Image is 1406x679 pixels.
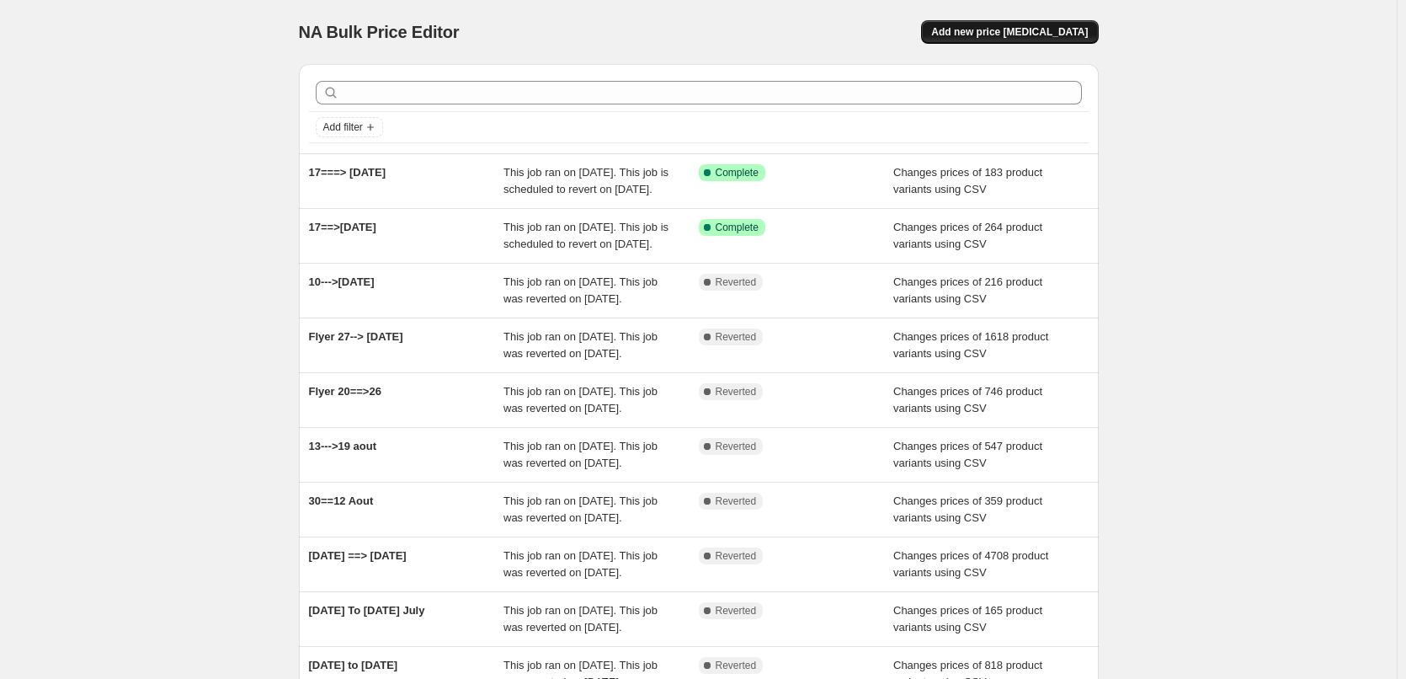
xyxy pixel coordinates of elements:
[503,330,658,360] span: This job ran on [DATE]. This job was reverted on [DATE].
[716,221,759,234] span: Complete
[309,549,407,562] span: [DATE] ==> [DATE]
[716,275,757,289] span: Reverted
[309,221,376,233] span: 17==>[DATE]
[893,221,1042,250] span: Changes prices of 264 product variants using CSV
[503,166,668,195] span: This job ran on [DATE]. This job is scheduled to revert on [DATE].
[503,440,658,469] span: This job ran on [DATE]. This job was reverted on [DATE].
[503,604,658,634] span: This job ran on [DATE]. This job was reverted on [DATE].
[716,549,757,563] span: Reverted
[323,120,363,134] span: Add filter
[893,166,1042,195] span: Changes prices of 183 product variants using CSV
[921,20,1098,44] button: Add new price [MEDICAL_DATA]
[309,495,374,507] span: 30==12 Aout
[503,275,658,305] span: This job ran on [DATE]. This job was reverted on [DATE].
[893,385,1042,414] span: Changes prices of 746 product variants using CSV
[893,330,1048,360] span: Changes prices of 1618 product variants using CSV
[716,659,757,672] span: Reverted
[931,25,1088,39] span: Add new price [MEDICAL_DATA]
[893,275,1042,305] span: Changes prices of 216 product variants using CSV
[299,23,460,41] span: NA Bulk Price Editor
[309,440,377,452] span: 13--->19 aout
[716,440,757,453] span: Reverted
[893,604,1042,634] span: Changes prices of 165 product variants using CSV
[309,659,398,671] span: [DATE] to [DATE]
[716,385,757,398] span: Reverted
[309,166,386,179] span: 17===> [DATE]
[503,385,658,414] span: This job ran on [DATE]. This job was reverted on [DATE].
[716,604,757,618] span: Reverted
[309,604,425,617] span: [DATE] To [DATE] July
[716,330,757,344] span: Reverted
[893,549,1048,579] span: Changes prices of 4708 product variants using CSV
[316,117,383,137] button: Add filter
[893,495,1042,524] span: Changes prices of 359 product variants using CSV
[309,275,375,288] span: 10--->[DATE]
[309,330,403,343] span: Flyer 27--> [DATE]
[503,221,668,250] span: This job ran on [DATE]. This job is scheduled to revert on [DATE].
[503,549,658,579] span: This job ran on [DATE]. This job was reverted on [DATE].
[309,385,381,398] span: Flyer 20==>26
[716,495,757,508] span: Reverted
[716,166,759,179] span: Complete
[503,495,658,524] span: This job ran on [DATE]. This job was reverted on [DATE].
[893,440,1042,469] span: Changes prices of 547 product variants using CSV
